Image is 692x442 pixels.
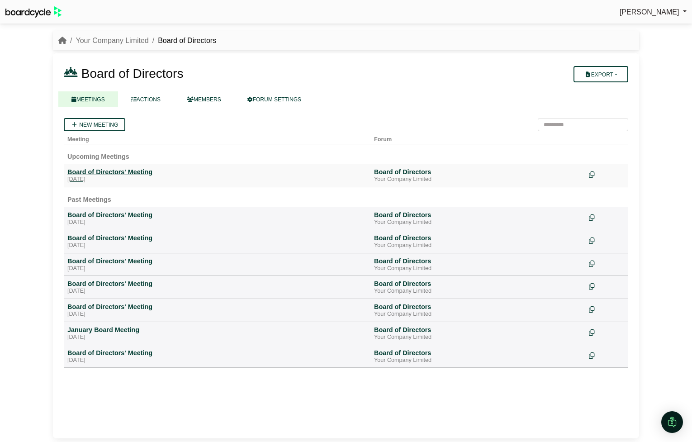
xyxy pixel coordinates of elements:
div: Board of Directors' Meeting [67,211,367,219]
a: Board of Directors' Meeting [DATE] [67,349,367,364]
a: Your Company Limited [76,37,148,44]
div: Board of Directors' Meeting [67,303,367,311]
div: Board of Directors [374,349,582,357]
div: Board of Directors [374,257,582,265]
button: Export [574,66,628,82]
a: FORUM SETTINGS [234,91,314,107]
th: Meeting [64,131,370,144]
div: Board of Directors [374,234,582,242]
div: Make a copy [589,211,625,223]
a: Board of Directors Your Company Limited [374,211,582,226]
div: Board of Directors' Meeting [67,257,367,265]
a: Board of Directors Your Company Limited [374,349,582,364]
div: Board of Directors [374,280,582,288]
div: Your Company Limited [374,176,582,183]
div: Make a copy [589,349,625,361]
img: BoardcycleBlackGreen-aaafeed430059cb809a45853b8cf6d952af9d84e6e89e1f1685b34bfd5cb7d64.svg [5,6,62,18]
a: MEETINGS [58,91,118,107]
div: Your Company Limited [374,357,582,364]
div: [DATE] [67,219,367,226]
div: [DATE] [67,311,367,318]
a: Board of Directors' Meeting [DATE] [67,168,367,183]
a: Board of Directors' Meeting [DATE] [67,257,367,272]
div: [DATE] [67,265,367,272]
div: Make a copy [589,168,625,180]
a: MEMBERS [174,91,234,107]
div: Board of Directors' Meeting [67,349,367,357]
a: [PERSON_NAME] [620,6,687,18]
div: Make a copy [589,280,625,292]
div: [DATE] [67,288,367,295]
div: Board of Directors' Meeting [67,280,367,288]
div: [DATE] [67,176,367,183]
div: [DATE] [67,334,367,341]
nav: breadcrumb [58,35,216,47]
a: Board of Directors Your Company Limited [374,280,582,295]
a: Board of Directors' Meeting [DATE] [67,211,367,226]
a: ACTIONS [118,91,174,107]
div: Board of Directors' Meeting [67,234,367,242]
div: Board of Directors [374,211,582,219]
a: Board of Directors' Meeting [DATE] [67,280,367,295]
div: [DATE] [67,242,367,249]
div: Your Company Limited [374,334,582,341]
a: Board of Directors Your Company Limited [374,303,582,318]
a: Board of Directors' Meeting [DATE] [67,234,367,249]
div: Make a copy [589,257,625,269]
div: [DATE] [67,357,367,364]
li: Board of Directors [149,35,216,47]
div: Your Company Limited [374,219,582,226]
div: Make a copy [589,303,625,315]
div: Make a copy [589,326,625,338]
a: Board of Directors Your Company Limited [374,257,582,272]
th: Forum [370,131,585,144]
div: Your Company Limited [374,288,582,295]
span: Board of Directors [81,67,184,81]
a: Board of Directors Your Company Limited [374,234,582,249]
div: Board of Directors [374,303,582,311]
div: Your Company Limited [374,265,582,272]
div: Board of Directors [374,326,582,334]
span: [PERSON_NAME] [620,8,679,16]
div: Make a copy [589,234,625,246]
div: Your Company Limited [374,242,582,249]
td: Upcoming Meetings [64,144,628,164]
a: Board of Directors Your Company Limited [374,326,582,341]
div: Your Company Limited [374,311,582,318]
a: Board of Directors' Meeting [DATE] [67,303,367,318]
div: January Board Meeting [67,326,367,334]
div: Board of Directors [374,168,582,176]
a: Board of Directors Your Company Limited [374,168,582,183]
a: New meeting [64,118,125,131]
div: Board of Directors' Meeting [67,168,367,176]
div: Open Intercom Messenger [661,411,683,433]
td: Past Meetings [64,187,628,207]
a: January Board Meeting [DATE] [67,326,367,341]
